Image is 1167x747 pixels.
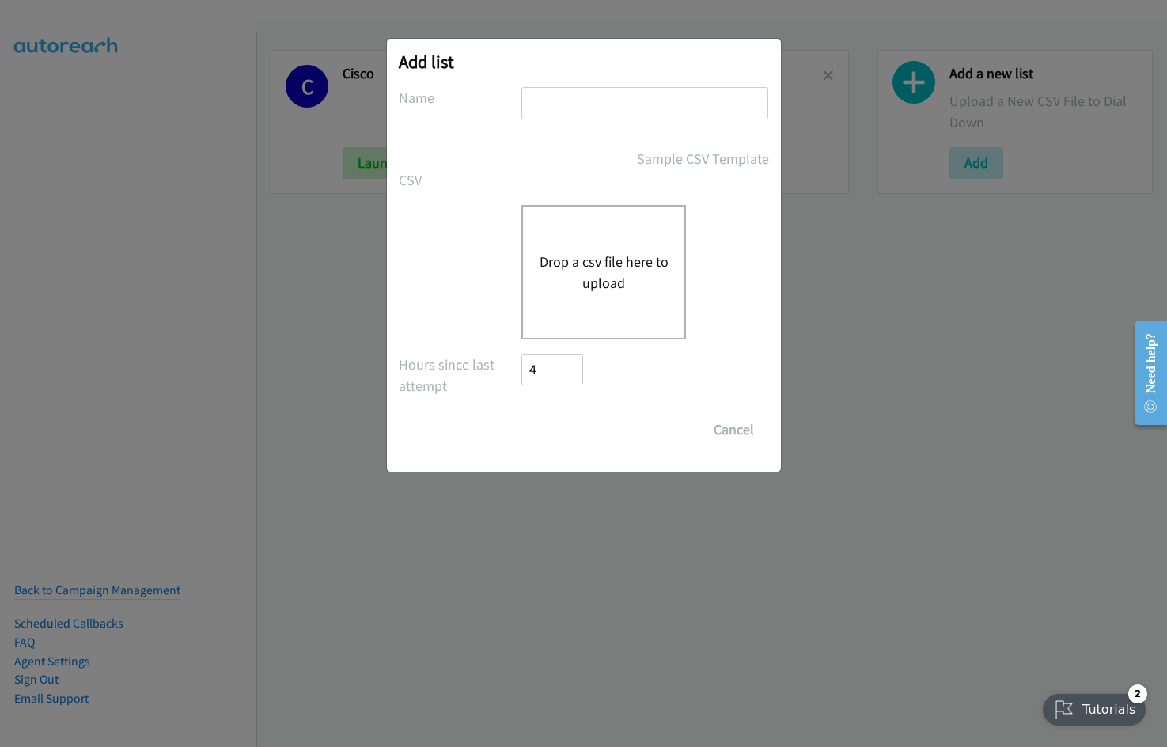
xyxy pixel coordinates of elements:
[399,87,522,108] label: Name
[1121,310,1167,436] iframe: Resource Center
[399,51,769,73] h2: Add list
[399,169,522,191] label: CSV
[637,148,769,169] a: Sample CSV Template
[399,354,522,396] label: Hours since last attempt
[539,251,669,294] button: Drop a csv file here to upload
[1033,678,1155,735] iframe: Checklist
[699,414,769,446] button: Cancel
